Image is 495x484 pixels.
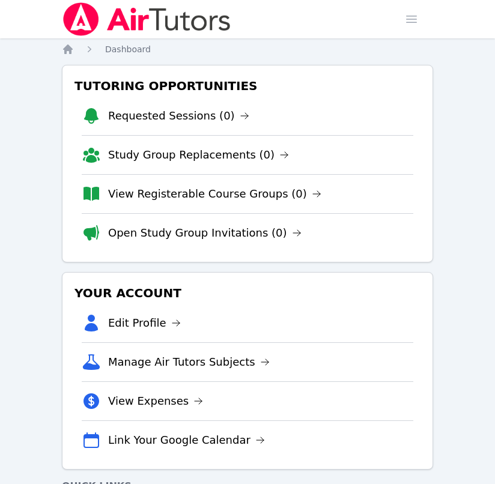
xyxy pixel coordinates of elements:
a: Study Group Replacements (0) [108,147,289,163]
a: View Registerable Course Groups (0) [108,186,321,202]
h3: Tutoring Opportunities [72,75,423,97]
a: Dashboard [105,43,151,55]
nav: Breadcrumb [62,43,433,55]
img: Air Tutors [62,2,232,36]
a: Open Study Group Invitations (0) [108,225,302,241]
a: Manage Air Tutors Subjects [108,354,270,371]
span: Dashboard [105,44,151,54]
a: Requested Sessions (0) [108,107,249,124]
a: Link Your Google Calendar [108,432,265,449]
h3: Your Account [72,282,423,304]
a: View Expenses [108,393,203,410]
a: Edit Profile [108,315,181,331]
